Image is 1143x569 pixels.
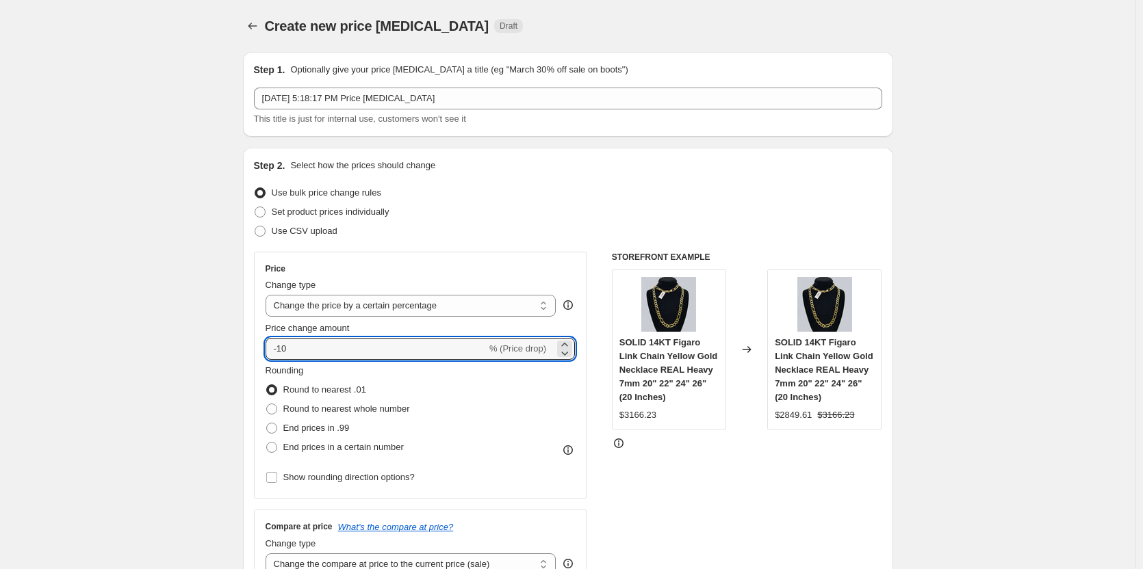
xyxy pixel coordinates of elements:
span: Show rounding direction options? [283,472,415,482]
span: Use bulk price change rules [272,187,381,198]
div: $3166.23 [619,408,656,422]
span: Change type [266,280,316,290]
strike: $3166.23 [817,408,854,422]
span: End prices in a certain number [283,442,404,452]
h2: Step 2. [254,159,285,172]
h3: Compare at price [266,521,333,532]
button: Price change jobs [243,16,262,36]
span: % (Price drop) [489,343,546,354]
span: Set product prices individually [272,207,389,217]
h2: Step 1. [254,63,285,77]
input: -15 [266,338,487,360]
span: Round to nearest .01 [283,384,366,395]
span: Price change amount [266,323,350,333]
img: 57_80x.jpg [641,277,696,332]
h3: Price [266,263,285,274]
span: Change type [266,538,316,548]
span: Draft [500,21,517,31]
p: Optionally give your price [MEDICAL_DATA] a title (eg "March 30% off sale on boots") [290,63,628,77]
span: Create new price [MEDICAL_DATA] [265,18,489,34]
span: Rounding [266,365,304,375]
span: Use CSV upload [272,226,337,236]
h6: STOREFRONT EXAMPLE [612,252,882,263]
span: Round to nearest whole number [283,403,410,414]
span: End prices in .99 [283,423,350,433]
button: What's the compare at price? [338,522,454,532]
input: 30% off holiday sale [254,88,882,109]
img: 57_80x.jpg [797,277,852,332]
p: Select how the prices should change [290,159,435,172]
span: SOLID 14KT Figaro Link Chain Yellow Gold Necklace REAL Heavy 7mm 20" 22" 24" 26" (20 Inches) [775,337,873,402]
div: $2849.61 [775,408,812,422]
span: SOLID 14KT Figaro Link Chain Yellow Gold Necklace REAL Heavy 7mm 20" 22" 24" 26" (20 Inches) [619,337,718,402]
div: help [561,298,575,312]
span: This title is just for internal use, customers won't see it [254,114,466,124]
